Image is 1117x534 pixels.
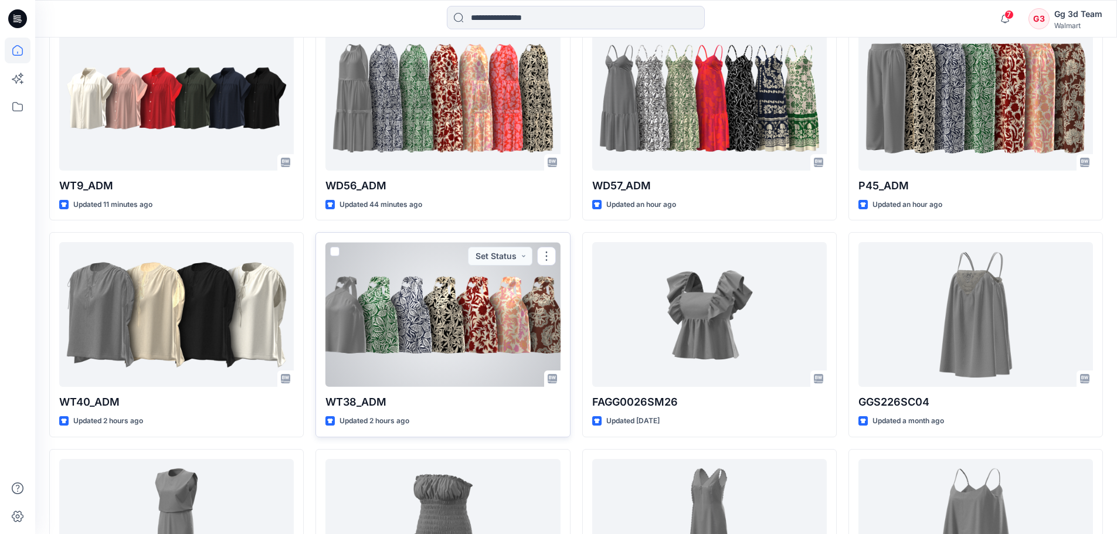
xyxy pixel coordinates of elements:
[858,242,1093,387] a: GGS226SC04
[59,242,294,387] a: WT40_ADM
[606,199,676,211] p: Updated an hour ago
[59,26,294,171] a: WT9_ADM
[872,199,942,211] p: Updated an hour ago
[592,178,827,194] p: WD57_ADM
[1004,10,1014,19] span: 7
[858,26,1093,171] a: P45_ADM
[1028,8,1050,29] div: G3
[858,178,1093,194] p: P45_ADM
[59,178,294,194] p: WT9_ADM
[73,199,152,211] p: Updated 11 minutes ago
[592,242,827,387] a: FAGG0026SM26
[592,394,827,410] p: FAGG0026SM26
[1054,21,1102,30] div: Walmart
[325,178,560,194] p: WD56_ADM
[872,415,944,427] p: Updated a month ago
[858,394,1093,410] p: GGS226SC04
[325,242,560,387] a: WT38_ADM
[1054,7,1102,21] div: Gg 3d Team
[339,415,409,427] p: Updated 2 hours ago
[325,26,560,171] a: WD56_ADM
[339,199,422,211] p: Updated 44 minutes ago
[59,394,294,410] p: WT40_ADM
[592,26,827,171] a: WD57_ADM
[73,415,143,427] p: Updated 2 hours ago
[606,415,660,427] p: Updated [DATE]
[325,394,560,410] p: WT38_ADM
